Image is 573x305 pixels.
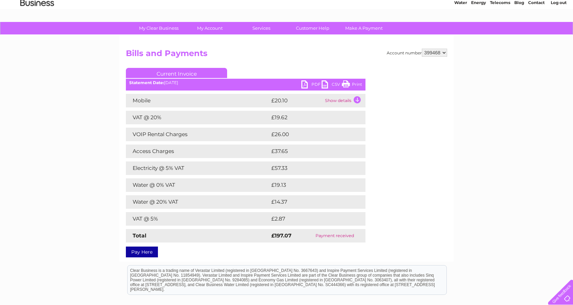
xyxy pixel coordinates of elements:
[126,212,270,226] td: VAT @ 5%
[270,161,351,175] td: £57.33
[323,94,365,107] td: Show details
[270,212,350,226] td: £2.87
[336,22,392,34] a: Make A Payment
[342,80,362,90] a: Print
[514,29,524,34] a: Blog
[126,94,270,107] td: Mobile
[270,128,352,141] td: £26.00
[126,80,365,85] div: [DATE]
[454,29,467,34] a: Water
[270,111,351,124] td: £19.62
[271,232,292,239] strong: £197.07
[128,4,446,33] div: Clear Business is a trading name of Verastar Limited (registered in [GEOGRAPHIC_DATA] No. 3667643...
[551,29,567,34] a: Log out
[270,145,352,158] td: £37.65
[270,195,351,209] td: £14.37
[133,232,146,239] strong: Total
[126,111,270,124] td: VAT @ 20%
[126,68,227,78] a: Current Invoice
[129,80,164,85] b: Statement Date:
[126,195,270,209] td: Water @ 20% VAT
[270,94,323,107] td: £20.10
[301,80,322,90] a: PDF
[126,247,158,257] a: Pay Here
[270,178,351,192] td: £19.13
[126,161,270,175] td: Electricity @ 5% VAT
[446,3,492,12] a: 0333 014 3131
[322,80,342,90] a: CSV
[285,22,340,34] a: Customer Help
[126,49,447,61] h2: Bills and Payments
[387,49,447,57] div: Account number
[490,29,510,34] a: Telecoms
[182,22,238,34] a: My Account
[131,22,187,34] a: My Clear Business
[126,178,270,192] td: Water @ 0% VAT
[304,229,365,243] td: Payment received
[126,145,270,158] td: Access Charges
[234,22,289,34] a: Services
[528,29,545,34] a: Contact
[471,29,486,34] a: Energy
[20,18,54,38] img: logo.png
[126,128,270,141] td: VOIP Rental Charges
